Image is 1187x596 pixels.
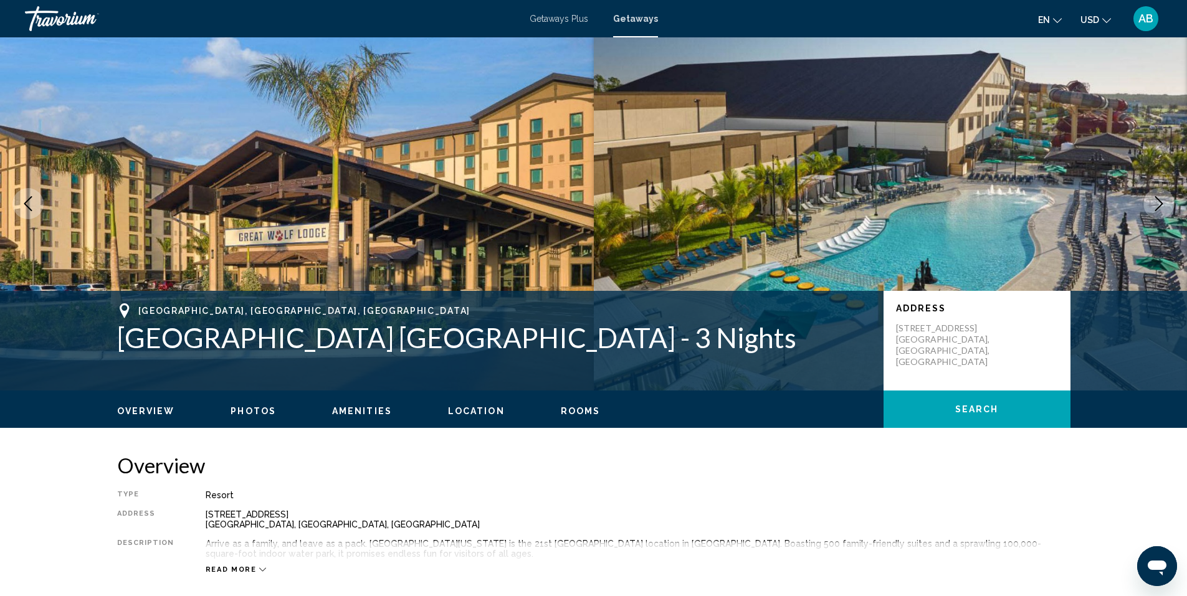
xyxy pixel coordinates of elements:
[332,405,392,417] button: Amenities
[561,405,601,417] button: Rooms
[448,405,505,417] button: Location
[206,490,1070,500] div: Resort
[138,306,470,316] span: [GEOGRAPHIC_DATA], [GEOGRAPHIC_DATA], [GEOGRAPHIC_DATA]
[561,406,601,416] span: Rooms
[1143,188,1175,219] button: Next image
[231,405,276,417] button: Photos
[1080,15,1099,25] span: USD
[1038,15,1050,25] span: en
[117,509,174,529] div: Address
[12,188,44,219] button: Previous image
[231,406,276,416] span: Photos
[884,390,1070,428] button: Search
[332,406,392,416] span: Amenities
[1130,6,1162,32] button: User Menu
[1138,12,1153,25] span: AB
[25,6,517,31] a: Travorium
[206,509,1070,529] div: [STREET_ADDRESS] [GEOGRAPHIC_DATA], [GEOGRAPHIC_DATA], [GEOGRAPHIC_DATA]
[117,539,174,559] div: Description
[117,490,174,500] div: Type
[1038,11,1062,29] button: Change language
[117,453,1070,478] h2: Overview
[206,565,267,574] button: Read more
[1137,546,1177,586] iframe: Button to launch messaging window
[206,565,257,574] span: Read more
[1080,11,1111,29] button: Change currency
[117,406,175,416] span: Overview
[896,323,996,367] p: [STREET_ADDRESS] [GEOGRAPHIC_DATA], [GEOGRAPHIC_DATA], [GEOGRAPHIC_DATA]
[117,321,871,354] h1: [GEOGRAPHIC_DATA] [GEOGRAPHIC_DATA] - 3 Nights
[117,405,175,417] button: Overview
[448,406,505,416] span: Location
[896,303,1058,313] p: Address
[955,405,999,415] span: Search
[206,539,1070,559] div: Arrive as a family, and leave as a pack. [GEOGRAPHIC_DATA][US_STATE] is the 21st [GEOGRAPHIC_DATA...
[613,14,658,24] a: Getaways
[530,14,588,24] a: Getaways Plus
